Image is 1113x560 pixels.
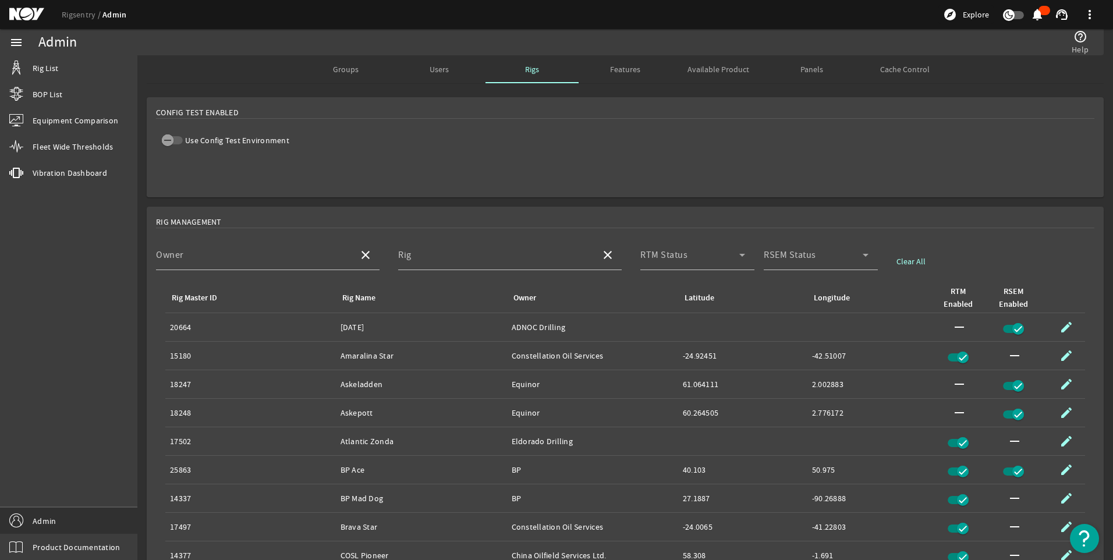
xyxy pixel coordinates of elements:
div: 2.776172 [812,407,933,419]
div: BP Mad Dog [341,492,502,504]
mat-icon: edit [1059,434,1073,448]
mat-label: Owner [156,249,184,261]
div: Constellation Oil Services [512,350,674,361]
mat-label: RSEM Status [764,249,816,261]
div: Latitude [685,292,714,304]
a: Admin [102,9,126,20]
div: Brava Star [341,521,502,533]
div: Owner [513,292,536,304]
div: [DATE] [341,321,502,333]
button: Explore [938,5,994,24]
span: BOP List [33,88,62,100]
mat-icon: explore [943,8,957,22]
div: 61.064111 [683,378,803,390]
div: -24.0065 [683,521,803,533]
div: BP [512,464,674,476]
div: 40.103 [683,464,803,476]
div: -90.26888 [812,492,933,504]
label: Use Config Test Environment [183,134,289,146]
span: Panels [800,65,823,73]
mat-icon: edit [1059,320,1073,334]
mat-icon: horizontal_rule [952,406,966,420]
div: 17502 [170,435,331,447]
div: 17497 [170,521,331,533]
mat-icon: edit [1059,377,1073,391]
span: Product Documentation [33,541,120,553]
input: Select a Rig [398,253,591,267]
span: Groups [333,65,359,73]
div: Equinor [512,407,674,419]
mat-icon: close [359,248,373,262]
span: Rig Management [156,216,222,228]
div: -42.51007 [812,350,933,361]
div: Equinor [512,378,674,390]
mat-icon: edit [1059,463,1073,477]
span: Rig List [33,62,58,74]
div: Rig Master ID [172,292,217,304]
div: Owner [512,292,669,304]
mat-icon: edit [1059,349,1073,363]
button: Open Resource Center [1070,524,1099,553]
div: ADNOC Drilling [512,321,674,333]
div: Amaralina Star [341,350,502,361]
span: Clear All [896,256,926,267]
div: Atlantic Zonda [341,435,502,447]
mat-icon: horizontal_rule [952,320,966,334]
div: -41.22803 [812,521,933,533]
a: Rigsentry [62,9,102,20]
span: Equipment Comparison [33,115,118,126]
div: -24.92451 [683,350,803,361]
mat-label: RTM Status [640,249,687,261]
mat-icon: horizontal_rule [1008,349,1022,363]
div: BP Ace [341,464,502,476]
mat-icon: close [601,248,615,262]
div: Rig Name [341,292,498,304]
div: 18247 [170,378,331,390]
span: Rigs [525,65,539,73]
div: Eldorado Drilling [512,435,674,447]
mat-icon: help_outline [1073,30,1087,44]
span: Features [610,65,640,73]
span: Config Test Enabled [156,107,239,118]
div: Askeladden [341,378,502,390]
button: Clear All [887,251,935,272]
mat-icon: edit [1059,491,1073,505]
span: Help [1072,44,1089,55]
button: more_vert [1076,1,1104,29]
div: RSEM Enabled [997,285,1038,311]
span: Admin [33,515,56,527]
span: Cache Control [880,65,930,73]
mat-icon: support_agent [1055,8,1069,22]
span: Fleet Wide Thresholds [33,141,113,153]
mat-icon: vibration [9,166,23,180]
input: Select an Owner [156,253,349,267]
mat-icon: menu [9,36,23,49]
div: 2.002883 [812,378,933,390]
mat-icon: horizontal_rule [1008,434,1022,448]
mat-icon: horizontal_rule [1008,491,1022,505]
div: Longitude [814,292,850,304]
span: Vibration Dashboard [33,167,107,179]
mat-icon: edit [1059,520,1073,534]
mat-label: Rig [398,249,412,261]
span: Explore [963,9,989,20]
div: 27.1887 [683,492,803,504]
div: Admin [38,37,77,48]
div: 18248 [170,407,331,419]
mat-icon: horizontal_rule [952,377,966,391]
div: Rig Name [342,292,375,304]
div: 25863 [170,464,331,476]
div: 14337 [170,492,331,504]
div: BP [512,492,674,504]
mat-icon: horizontal_rule [1008,520,1022,534]
div: 20664 [170,321,331,333]
span: Users [430,65,449,73]
div: Askepott [341,407,502,419]
div: 15180 [170,350,331,361]
div: 60.264505 [683,407,803,419]
div: RSEM Enabled [999,285,1028,311]
mat-icon: edit [1059,406,1073,420]
mat-icon: notifications [1030,8,1044,22]
div: RTM Enabled [942,285,983,311]
span: Available Product [687,65,749,73]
